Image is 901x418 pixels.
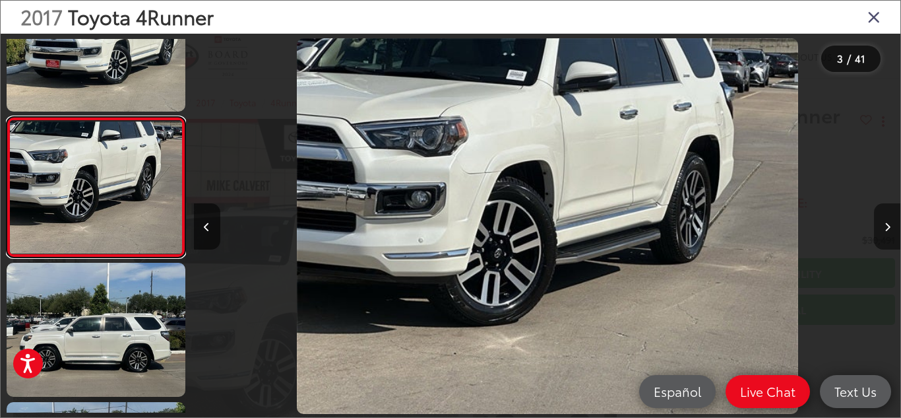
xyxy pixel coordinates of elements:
[726,375,810,408] a: Live Chat
[846,54,852,63] span: /
[8,122,183,254] img: 2017 Toyota 4Runner Limited
[867,8,881,25] i: Close gallery
[647,383,708,400] span: Español
[855,51,865,65] span: 41
[68,2,214,30] span: Toyota 4Runner
[20,2,63,30] span: 2017
[837,51,843,65] span: 3
[297,38,798,415] img: 2017 Toyota 4Runner Limited
[828,383,883,400] span: Text Us
[5,261,187,398] img: 2017 Toyota 4Runner Limited
[194,38,900,415] div: 2017 Toyota 4Runner Limited 2
[639,375,716,408] a: Español
[733,383,802,400] span: Live Chat
[194,203,220,250] button: Previous image
[874,203,900,250] button: Next image
[820,375,891,408] a: Text Us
